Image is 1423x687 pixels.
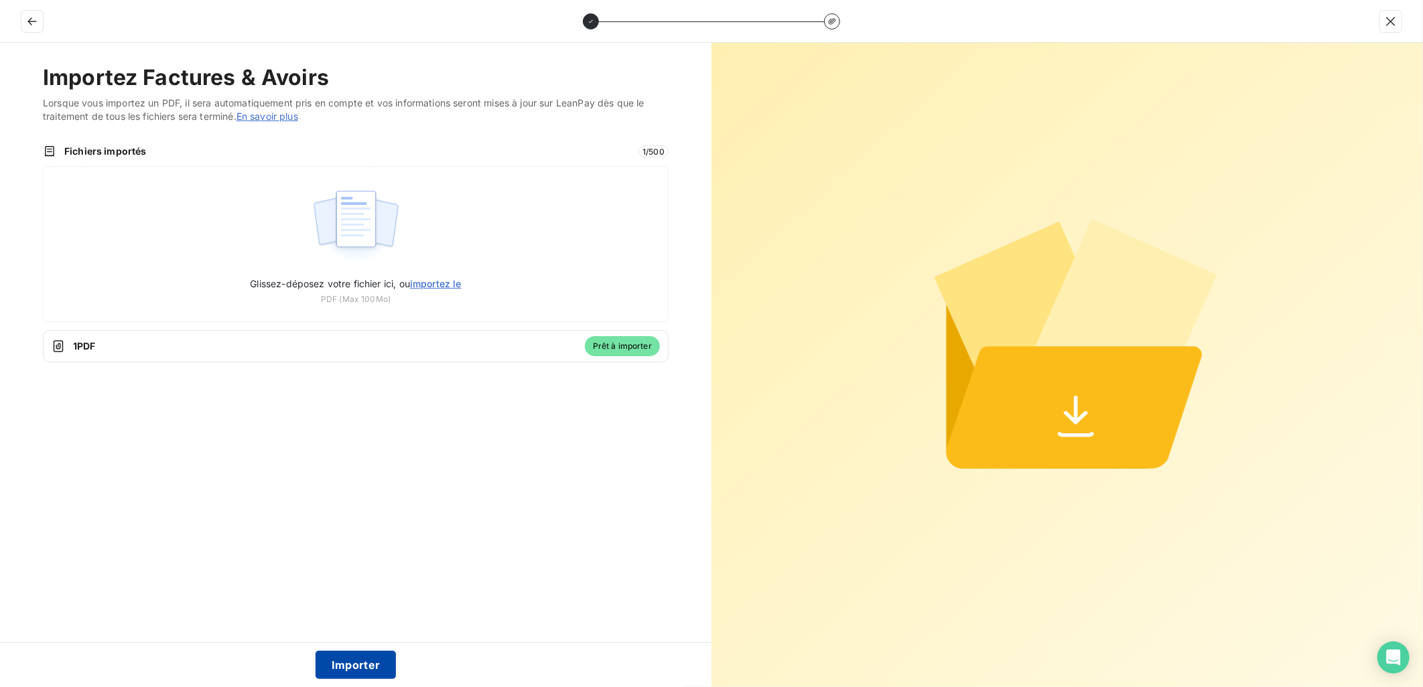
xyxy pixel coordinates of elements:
span: Fichiers importés [64,145,630,158]
span: Prêt à importer [585,336,660,356]
span: PDF (Max 100Mo) [321,293,391,305]
div: Open Intercom Messenger [1377,641,1410,674]
span: importez le [410,278,462,289]
span: Lorsque vous importez un PDF, il sera automatiquement pris en compte et vos informations seront m... [43,96,669,123]
span: 1 / 500 [638,145,669,157]
button: Importer [316,651,397,679]
a: En savoir plus [236,110,298,122]
h2: Importez Factures & Avoirs [43,64,669,91]
span: Glissez-déposez votre fichier ici, ou [250,278,461,289]
span: 1 PDF [73,339,577,353]
img: illustration [312,183,401,269]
